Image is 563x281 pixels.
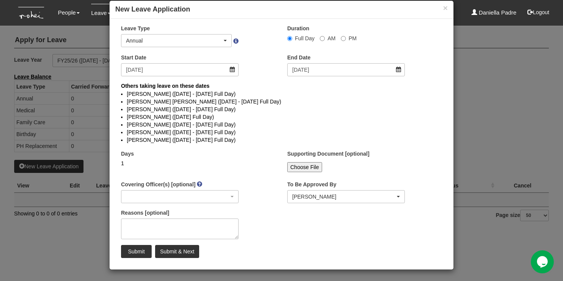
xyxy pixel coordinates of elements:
span: PM [349,35,357,41]
input: d/m/yyyy [287,63,405,76]
label: Reasons [optional] [121,209,169,217]
div: [PERSON_NAME] [292,193,395,200]
label: Supporting Document [optional] [287,150,370,158]
label: Duration [287,25,309,32]
input: Submit & Next [155,245,199,258]
button: Annual [121,34,232,47]
div: 1 [121,159,239,167]
div: Annual [126,37,222,44]
li: [PERSON_NAME] ([DATE] - [DATE] Full Day) [127,105,436,113]
iframe: chat widget [531,250,555,273]
input: Choose File [287,162,322,172]
label: To Be Approved By [287,181,336,188]
li: [PERSON_NAME] [PERSON_NAME] ([DATE] - [DATE] Full Day) [127,98,436,105]
li: [PERSON_NAME] ([DATE] - [DATE] Full Day) [127,90,436,98]
li: [PERSON_NAME] ([DATE] - [DATE] Full Day) [127,128,436,136]
label: Start Date [121,54,146,61]
b: Others taking leave on these dates [121,83,209,89]
span: AM [327,35,336,41]
label: Covering Officer(s) [optional] [121,181,195,188]
label: Leave Type [121,25,150,32]
button: × [443,4,448,12]
input: d/m/yyyy [121,63,239,76]
span: Full Day [295,35,314,41]
b: New Leave Application [115,5,190,13]
input: Submit [121,245,152,258]
li: [PERSON_NAME] ([DATE] - [DATE] Full Day) [127,136,436,144]
li: [PERSON_NAME] ([DATE] - [DATE] Full Day) [127,121,436,128]
li: [PERSON_NAME] ([DATE] Full Day) [127,113,436,121]
label: End Date [287,54,311,61]
label: Days [121,150,134,158]
button: Daniel Low [287,190,405,203]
